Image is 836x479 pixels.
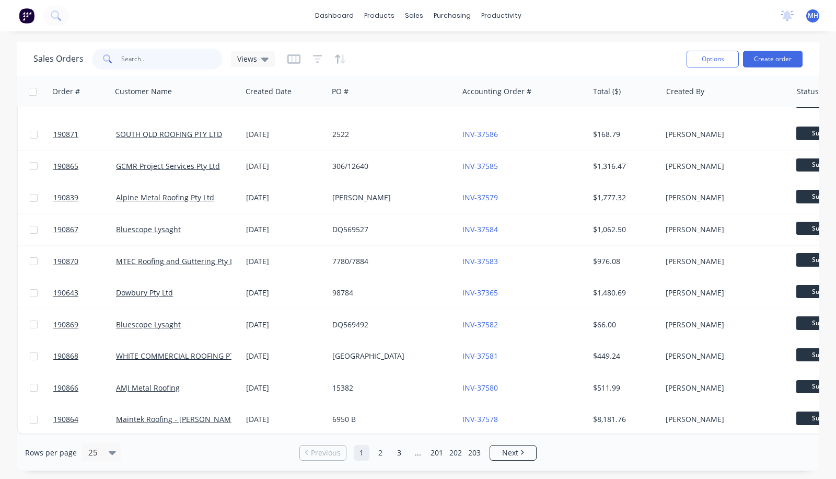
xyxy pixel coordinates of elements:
a: Page 2 [373,445,388,461]
a: Maintek Roofing - [PERSON_NAME] [116,98,238,108]
a: Next page [490,448,536,458]
div: Order # [52,86,80,97]
a: Bluescope Lysaght [116,224,181,234]
a: Page 202 [448,445,463,461]
div: [DATE] [246,192,324,203]
div: productivity [476,8,527,24]
span: 190839 [53,192,78,203]
a: Maintek Roofing - [PERSON_NAME] [116,414,238,424]
span: 190864 [53,414,78,425]
div: Accounting Order # [462,86,531,97]
a: Page 1 is your current page [354,445,369,461]
div: Status [797,86,819,97]
div: 306/12640 [332,161,448,172]
span: 190867 [53,224,78,235]
div: [DATE] [246,288,324,298]
div: products [359,8,400,24]
a: 190870 [53,246,116,277]
a: Page 3 [391,445,407,461]
div: [GEOGRAPHIC_DATA] [332,351,448,361]
div: $8,181.76 [593,414,654,425]
button: Create order [743,51,803,67]
div: $1,316.47 [593,161,654,172]
div: [DATE] [246,414,324,425]
span: 190643 [53,288,78,298]
div: purchasing [428,8,476,24]
a: INV-37585 [462,161,498,171]
span: MH [808,11,818,20]
span: 190870 [53,256,78,267]
a: 190864 [53,404,116,435]
a: INV-37578 [462,414,498,424]
a: SOUTH QLD ROOFING PTY LTD [116,129,222,139]
div: [DATE] [246,161,324,172]
div: [PERSON_NAME] [666,414,782,425]
a: INV-37587 [462,98,498,108]
span: 190865 [53,161,78,172]
a: dashboard [310,8,359,24]
a: AMJ Metal Roofing [116,383,180,393]
a: 190868 [53,340,116,372]
span: Rows per page [25,448,77,458]
div: [PERSON_NAME] [666,256,782,267]
div: 15382 [332,383,448,393]
span: 190869 [53,320,78,330]
span: Next [502,448,518,458]
div: [PERSON_NAME] [666,192,782,203]
button: Options [687,51,739,67]
span: 190866 [53,383,78,393]
a: WHITE COMMERCIAL ROOFING PTY LTD [116,351,253,361]
div: $66.00 [593,320,654,330]
a: Previous page [300,448,346,458]
div: [PERSON_NAME] [666,320,782,330]
img: Factory [19,8,34,24]
div: Created Date [246,86,292,97]
a: INV-37579 [462,192,498,202]
span: 190868 [53,351,78,361]
div: DQ569492 [332,320,448,330]
ul: Pagination [295,445,541,461]
a: 190871 [53,119,116,150]
a: INV-37580 [462,383,498,393]
div: $1,777.32 [593,192,654,203]
a: 190643 [53,277,116,309]
a: Jump forward [410,445,426,461]
div: DQ569527 [332,224,448,235]
a: 190839 [53,182,116,213]
input: Search... [121,49,223,70]
div: [PERSON_NAME] [666,161,782,172]
div: [DATE] [246,383,324,393]
a: 190867 [53,214,116,245]
div: Total ($) [593,86,621,97]
a: Bluescope Lysaght [116,320,181,329]
a: INV-37586 [462,129,498,139]
div: [DATE] [246,256,324,267]
div: [PERSON_NAME] [666,129,782,140]
div: [PERSON_NAME] [666,288,782,298]
div: [DATE] [246,320,324,330]
span: Previous [311,448,341,458]
div: [PERSON_NAME] [332,192,448,203]
span: 190871 [53,129,78,140]
div: $168.79 [593,129,654,140]
a: INV-37365 [462,288,498,298]
a: INV-37583 [462,256,498,266]
a: INV-37582 [462,320,498,329]
a: Page 201 [429,445,445,461]
div: Customer Name [115,86,172,97]
div: sales [400,8,428,24]
div: 6950 B [332,414,448,425]
a: INV-37584 [462,224,498,234]
a: 190866 [53,372,116,404]
div: $1,480.69 [593,288,654,298]
a: Page 203 [467,445,482,461]
div: 98784 [332,288,448,298]
a: INV-37581 [462,351,498,361]
div: $1,062.50 [593,224,654,235]
a: Dowbury Pty Ltd [116,288,173,298]
div: [DATE] [246,351,324,361]
div: [PERSON_NAME] [666,351,782,361]
a: MTEC Roofing and Guttering Pty Ltd [116,256,241,266]
h1: Sales Orders [33,54,84,64]
div: [DATE] [246,224,324,235]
